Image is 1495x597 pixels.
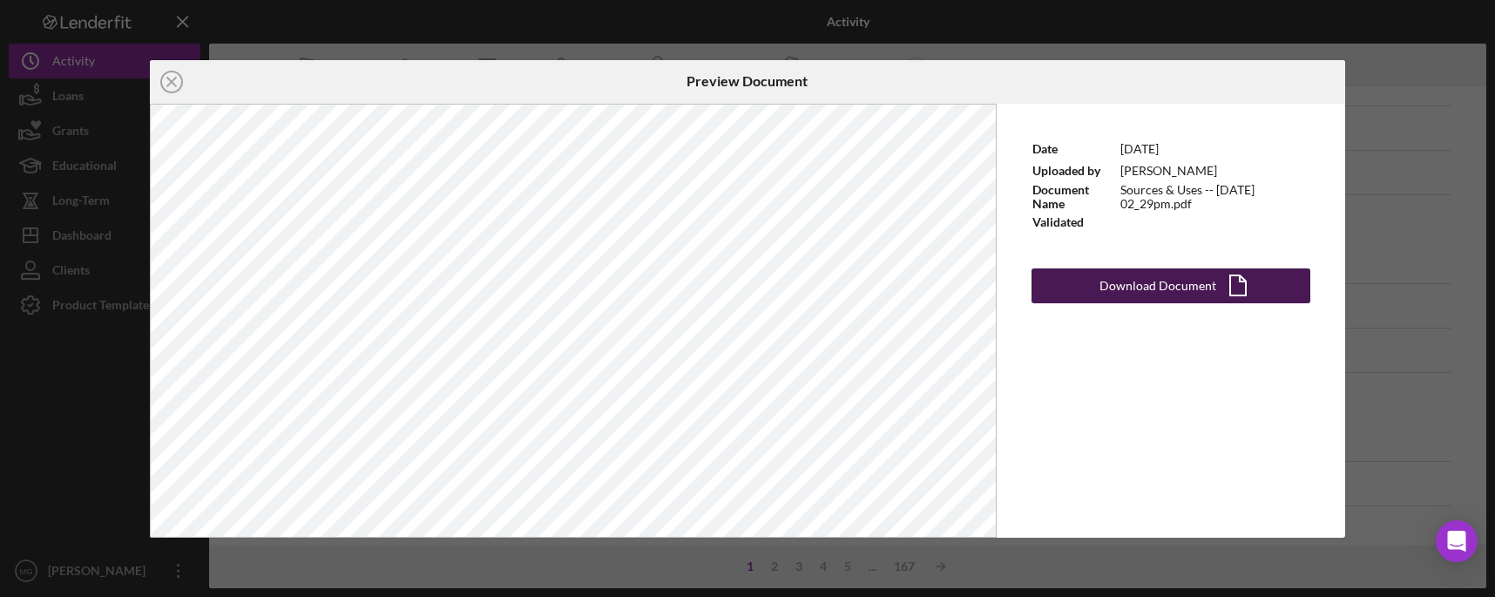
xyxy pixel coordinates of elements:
b: Document Name [1032,182,1089,211]
b: Date [1032,141,1058,156]
h6: Preview Document [687,73,808,89]
div: Open Intercom Messenger [1436,520,1478,562]
td: [DATE] [1120,139,1311,160]
td: Sources & Uses -- [DATE] 02_29pm.pdf [1120,182,1311,212]
td: [PERSON_NAME] [1120,160,1311,182]
b: Uploaded by [1032,163,1100,178]
button: Download Document [1032,268,1310,303]
div: Download Document [1099,268,1216,303]
b: Validated [1032,214,1084,229]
